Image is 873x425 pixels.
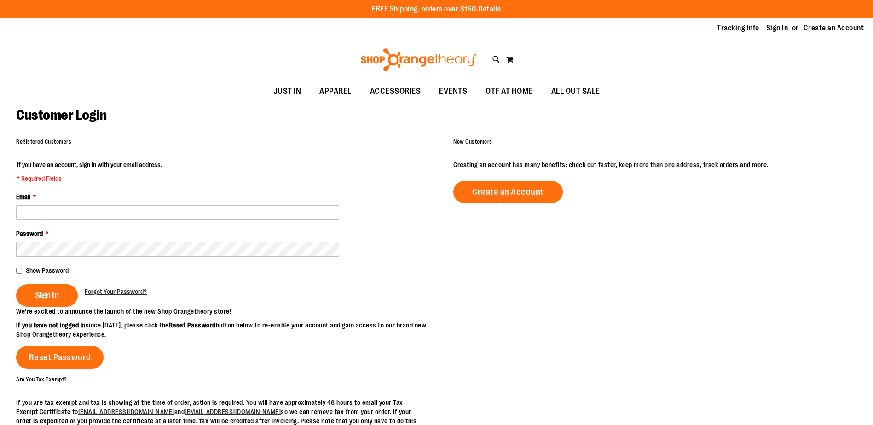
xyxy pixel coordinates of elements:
[486,81,533,102] span: OTF AT HOME
[453,138,492,145] strong: New Customers
[717,23,759,33] a: Tracking Info
[16,346,104,369] a: Reset Password
[16,321,437,339] p: since [DATE], please click the button below to re-enable your account and gain access to our bran...
[16,307,437,316] p: We’re excited to announce the launch of the new Shop Orangetheory store!
[472,187,544,197] span: Create an Account
[85,288,147,295] span: Forgot Your Password?
[453,160,857,169] p: Creating an account has many benefits: check out faster, keep more than one address, track orders...
[551,81,600,102] span: ALL OUT SALE
[16,193,30,201] span: Email
[453,181,563,203] a: Create an Account
[16,138,71,145] strong: Registered Customers
[16,322,86,329] strong: If you have not logged in
[804,23,864,33] a: Create an Account
[185,408,281,415] a: [EMAIL_ADDRESS][DOMAIN_NAME]
[16,230,43,237] span: Password
[16,160,163,183] legend: If you have an account, sign in with your email address.
[359,48,479,71] img: Shop Orangetheory
[16,107,106,123] span: Customer Login
[319,81,352,102] span: APPAREL
[766,23,788,33] a: Sign In
[29,352,91,362] span: Reset Password
[16,376,67,382] strong: Are You Tax Exempt?
[35,290,59,300] span: Sign In
[478,5,501,13] a: Details
[370,81,421,102] span: ACCESSORIES
[26,267,69,274] span: Show Password
[17,174,162,183] span: * Required Fields
[169,322,216,329] strong: Reset Password
[372,4,501,15] p: FREE Shipping, orders over $150.
[16,284,78,307] button: Sign In
[273,81,301,102] span: JUST IN
[78,408,174,415] a: [EMAIL_ADDRESS][DOMAIN_NAME]
[439,81,467,102] span: EVENTS
[85,287,147,296] a: Forgot Your Password?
